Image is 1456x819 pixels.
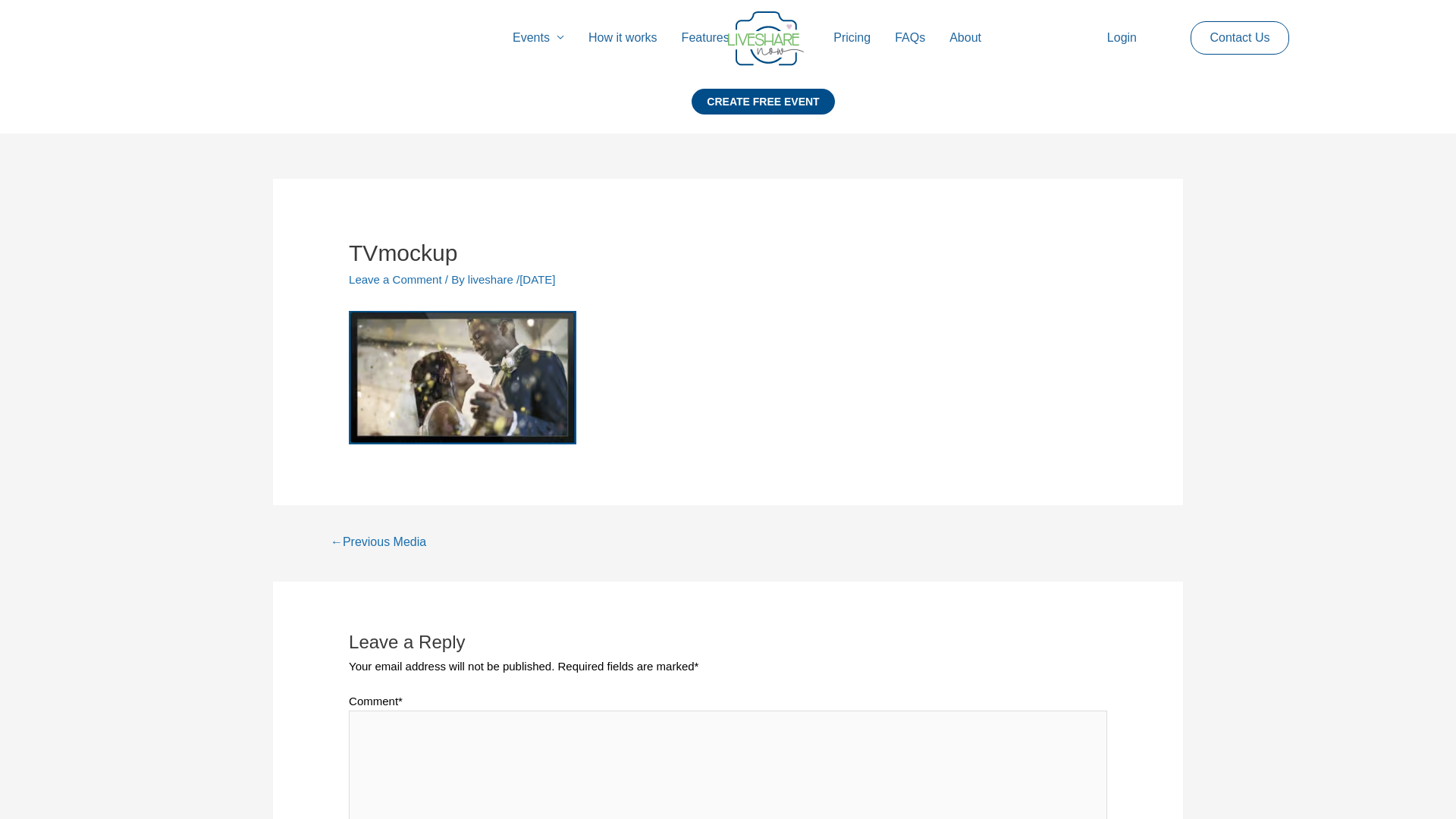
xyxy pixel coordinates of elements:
[821,14,883,62] a: Pricing
[692,89,834,133] a: CREATE FREE EVENT
[670,14,742,62] a: Features
[519,273,555,286] span: [DATE]
[312,529,444,557] a: ←Previous Media
[468,273,516,286] a: liveshare
[349,240,1107,267] h1: TVmockup
[331,535,343,548] span: ←
[349,273,442,286] a: Leave a Comment
[728,11,804,66] img: Group 14 | Live Photo Slideshow for Events | Create Free Events Album for Any Occasion
[937,14,993,62] a: About
[576,14,670,62] a: How it works
[468,273,513,286] span: liveshare
[273,505,1183,559] nav: Posts
[883,14,937,62] a: FAQs
[500,14,576,62] a: Events
[558,660,699,673] span: Required fields are marked
[1095,14,1149,62] a: Login
[692,89,834,115] div: CREATE FREE EVENT
[27,14,1429,62] nav: Site Navigation
[349,627,1107,657] h3: Leave a Reply
[349,695,403,708] label: Comment
[349,660,554,673] span: Your email address will not be published.
[1197,22,1282,54] a: Contact Us
[349,311,576,444] img: TVmockup | Live Photo Slideshow for Events | Create Free Events Album for Any Occasion
[349,271,1107,288] div: / By /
